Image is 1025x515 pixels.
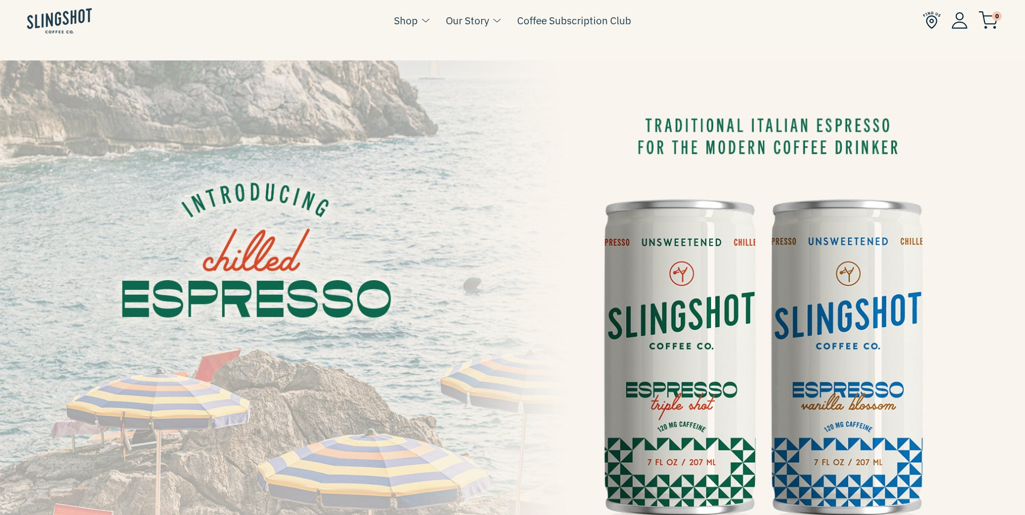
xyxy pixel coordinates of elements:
[992,11,1002,21] span: 0
[979,14,998,27] a: 0
[394,12,418,29] a: Shop
[952,12,968,29] img: Account
[517,12,631,29] a: Coffee Subscription Club
[923,11,941,29] img: Find Us
[446,12,489,29] a: Our Story
[979,11,998,29] img: cart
